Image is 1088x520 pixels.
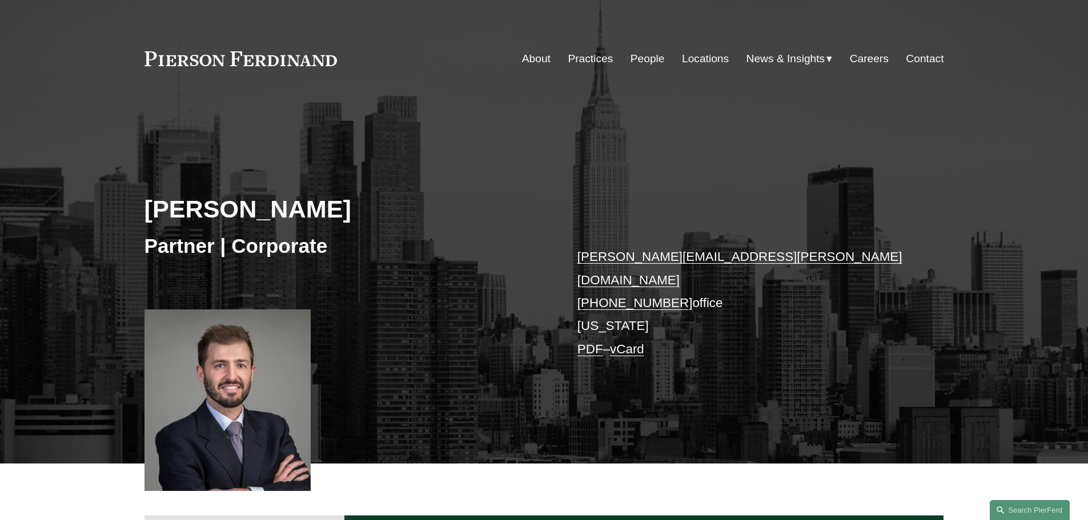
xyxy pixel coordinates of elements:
h3: Partner | Corporate [144,233,544,259]
a: People [631,48,665,70]
a: Locations [682,48,729,70]
p: office [US_STATE] – [577,245,910,361]
a: folder dropdown [746,48,833,70]
a: Careers [850,48,889,70]
a: [PERSON_NAME][EMAIL_ADDRESS][PERSON_NAME][DOMAIN_NAME] [577,249,902,287]
a: About [522,48,551,70]
a: Practices [568,48,613,70]
h2: [PERSON_NAME] [144,194,544,224]
a: PDF [577,342,603,356]
a: vCard [610,342,644,356]
a: Search this site [990,500,1070,520]
a: [PHONE_NUMBER] [577,296,693,310]
span: News & Insights [746,49,825,69]
a: Contact [906,48,944,70]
